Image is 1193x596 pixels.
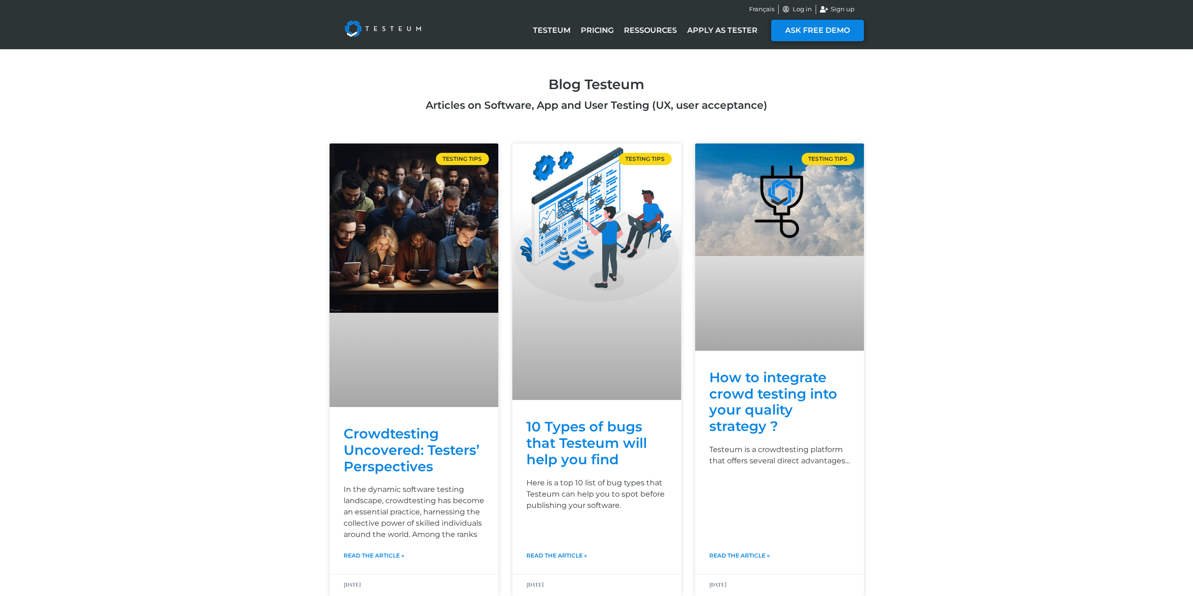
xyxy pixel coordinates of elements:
nav: Menu [528,20,763,41]
h1: Blog Testeum [330,77,864,91]
a: Log in [782,5,812,14]
p: In the dynamic software testing landscape, crowdtesting has become an essential practice, harness... [344,484,484,540]
a: Image how to integrate [695,143,864,351]
div: Testing tips [619,153,672,165]
a: Read more about 10 Types of bugs that Testeum will help you find [526,551,587,560]
a: How to integrate crowd testing into your quality strategy ? [709,369,837,434]
h2: Articles on Software, App and User Testing (UX, user acceptance) [330,100,864,111]
a: Testeum [528,20,576,41]
a: Read more about How to integrate crowd testing into your quality strategy ? [709,551,770,560]
a: Read more about Crowdtesting Uncovered: Testers’ Perspectives [344,551,404,560]
a: Blog-Types-de-bugs [512,143,681,400]
span: [DATE] [344,581,361,588]
a: Apply as tester [682,20,763,41]
span: ASK FREE DEMO [785,27,850,34]
a: ASK FREE DEMO [771,20,864,41]
span: Sign up [828,5,855,14]
img: Testeum Logo - Application crowdtesting platform [334,10,432,47]
div: Testing tips [802,153,855,165]
a: Ressources [619,20,682,41]
span: Log in [790,5,812,14]
p: Here is a top 10 list of bug types that Testeum can help you to spot before publishing your softw... [526,477,667,511]
a: 10 Types of bugs that Testeum will help you find [526,418,647,468]
a: Français [749,5,774,14]
span: [DATE] [526,581,544,588]
span: [DATE] [709,581,727,588]
p: Testeum is a crowdtesting platform that offers several direct advantages… [709,444,850,467]
a: Crowdtesting Uncovered: Testers’ Perspectives [344,425,480,475]
a: Pricing [576,20,619,41]
a: Sign up [820,5,855,14]
div: Testing tips [436,153,489,165]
